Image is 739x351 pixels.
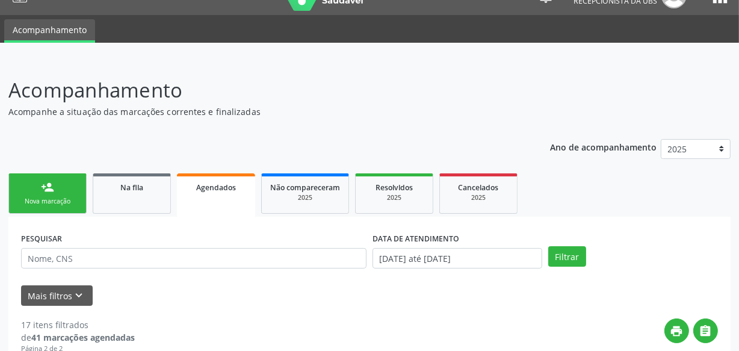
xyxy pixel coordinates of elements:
[21,285,93,306] button: Mais filtroskeyboard_arrow_down
[73,289,86,302] i: keyboard_arrow_down
[373,248,542,269] input: Selecione um intervalo
[548,246,586,267] button: Filtrar
[31,332,135,343] strong: 41 marcações agendadas
[270,182,340,193] span: Não compareceram
[693,318,718,343] button: 
[196,182,236,193] span: Agendados
[670,325,684,338] i: print
[21,318,135,331] div: 17 itens filtrados
[364,193,424,202] div: 2025
[699,325,713,338] i: 
[17,197,78,206] div: Nova marcação
[448,193,509,202] div: 2025
[270,193,340,202] div: 2025
[21,331,135,344] div: de
[21,229,62,248] label: PESQUISAR
[664,318,689,343] button: print
[120,182,143,193] span: Na fila
[550,139,657,154] p: Ano de acompanhamento
[8,75,514,105] p: Acompanhamento
[4,19,95,43] a: Acompanhamento
[41,181,54,194] div: person_add
[373,229,459,248] label: DATA DE ATENDIMENTO
[459,182,499,193] span: Cancelados
[21,248,366,269] input: Nome, CNS
[376,182,413,193] span: Resolvidos
[8,105,514,118] p: Acompanhe a situação das marcações correntes e finalizadas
